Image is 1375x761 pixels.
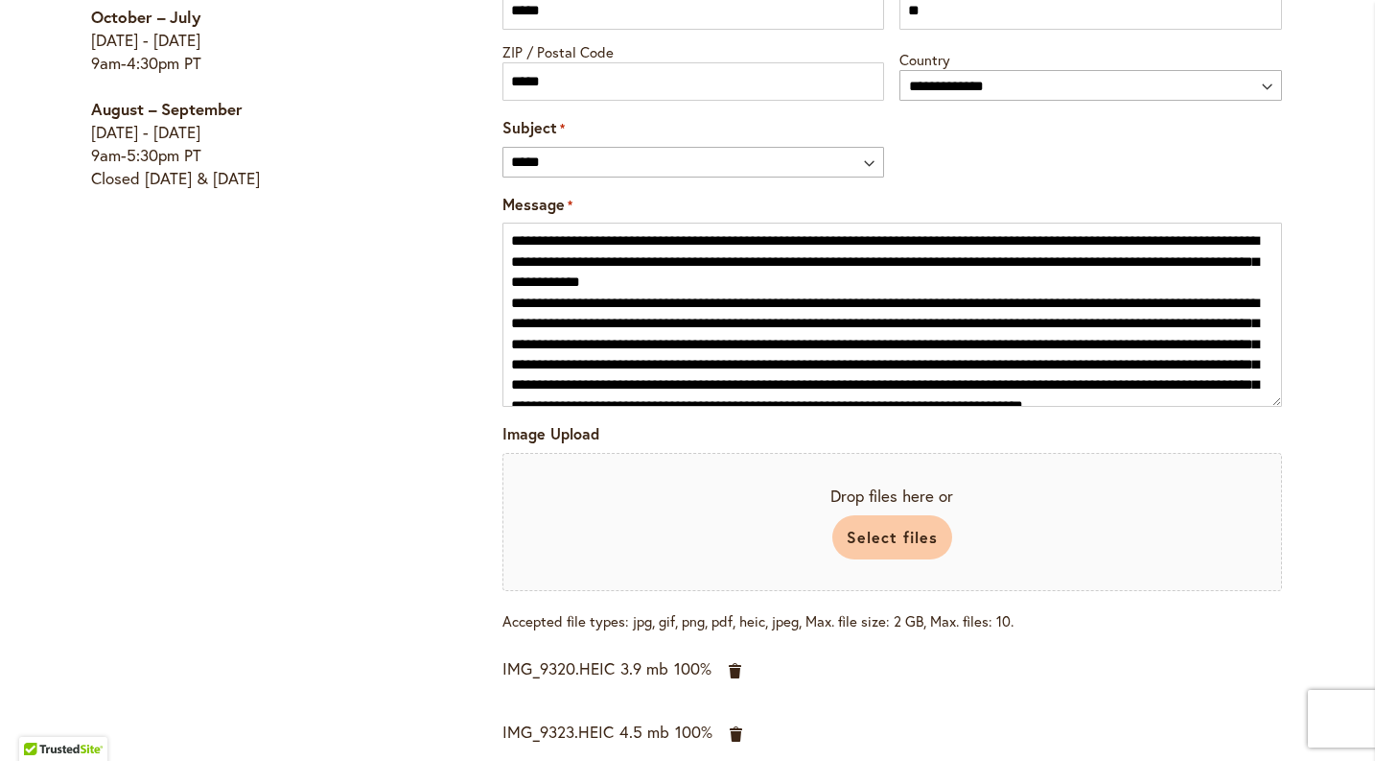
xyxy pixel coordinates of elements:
label: Country [899,45,1282,70]
button: select files, image upload [832,515,952,559]
label: Image Upload [502,423,599,445]
label: Subject [502,117,565,139]
strong: August – September [91,98,243,120]
span: 100% [674,657,711,679]
label: ZIP / Postal Code [502,37,885,62]
p: [DATE] - [DATE] 9am-4:30pm PT [91,6,428,75]
span: IMG_9320.HEIC [502,657,615,679]
span: Drop files here or [534,485,1250,508]
p: [DATE] - [DATE] 9am-5:30pm PT Closed [DATE] & [DATE] [91,98,428,190]
span: 3.9 mb [615,657,674,679]
strong: October – July [91,6,200,28]
span: Accepted file types: jpg, gif, png, pdf, heic, jpeg, Max. file size: 2 GB, Max. files: 10. [502,599,1282,631]
label: Message [502,194,572,216]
